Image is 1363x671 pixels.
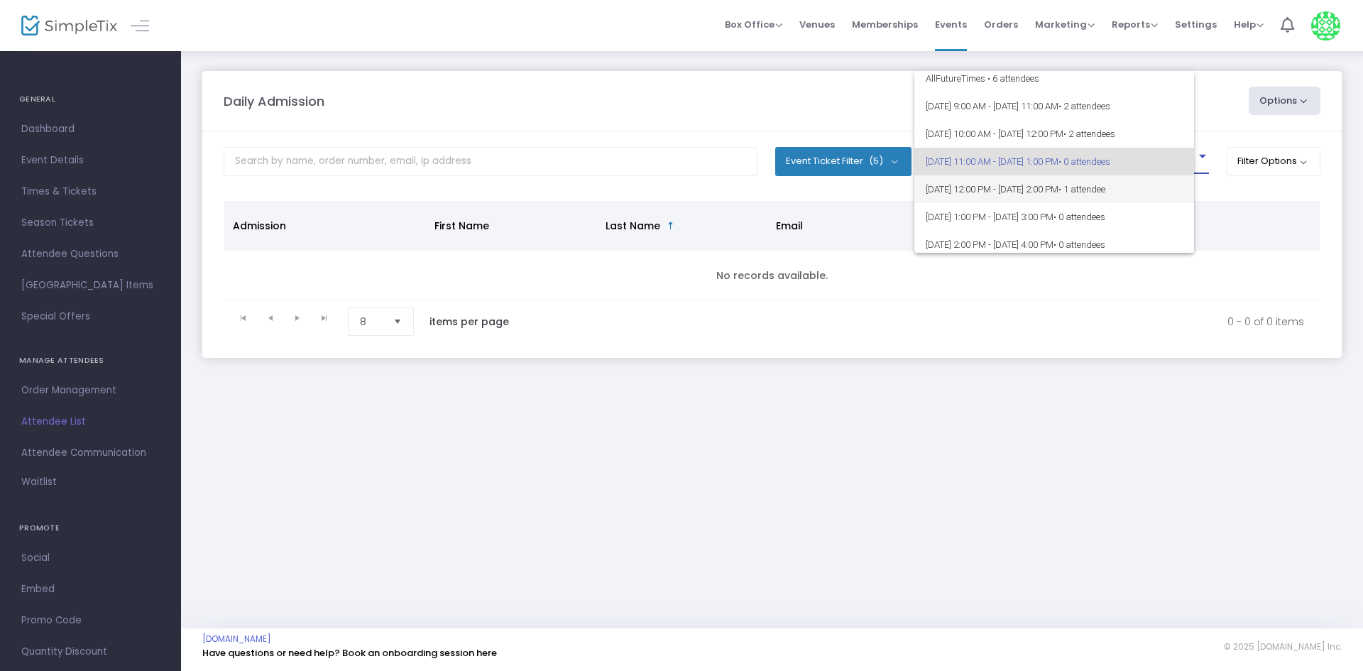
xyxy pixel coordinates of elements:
span: • 0 attendees [1053,212,1105,222]
span: All Future Times • 6 attendees [926,65,1183,92]
span: [DATE] 1:00 PM - [DATE] 3:00 PM [926,203,1183,231]
span: [DATE] 2:00 PM - [DATE] 4:00 PM [926,231,1183,258]
span: • 0 attendees [1058,156,1110,167]
span: • 2 attendees [1058,101,1110,111]
span: [DATE] 12:00 PM - [DATE] 2:00 PM [926,175,1183,203]
span: • 2 attendees [1063,129,1115,139]
span: [DATE] 9:00 AM - [DATE] 11:00 AM [926,92,1183,120]
span: • 1 attendee [1058,184,1105,195]
span: [DATE] 10:00 AM - [DATE] 12:00 PM [926,120,1183,148]
span: • 0 attendees [1053,239,1105,250]
span: [DATE] 11:00 AM - [DATE] 1:00 PM [926,148,1183,175]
